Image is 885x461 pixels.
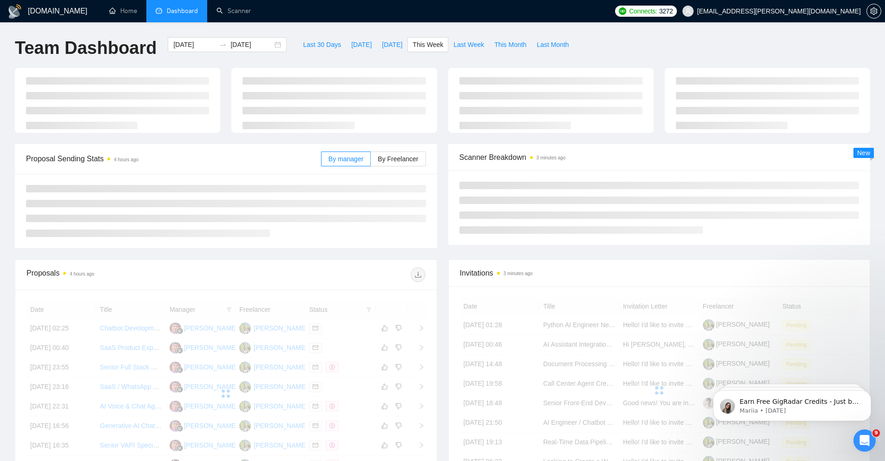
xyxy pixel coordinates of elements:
[26,153,321,165] span: Proposal Sending Stats
[219,41,227,48] span: to
[26,267,226,282] div: Proposals
[7,4,22,19] img: logo
[303,40,341,50] span: Last 30 Days
[866,4,881,19] button: setting
[531,37,574,52] button: Last Month
[872,429,880,437] span: 9
[699,371,885,436] iframe: Intercom notifications message
[448,37,489,52] button: Last Week
[413,40,443,50] span: This Week
[857,149,870,157] span: New
[489,37,531,52] button: This Month
[378,155,418,163] span: By Freelancer
[407,37,448,52] button: This Week
[537,40,569,50] span: Last Month
[328,155,363,163] span: By manager
[459,151,859,163] span: Scanner Breakdown
[460,267,859,279] span: Invitations
[659,6,673,16] span: 3272
[114,157,138,162] time: 4 hours ago
[15,37,157,59] h1: Team Dashboard
[377,37,407,52] button: [DATE]
[298,37,346,52] button: Last 30 Days
[230,40,273,50] input: End date
[629,6,657,16] span: Connects:
[351,40,372,50] span: [DATE]
[70,271,94,277] time: 4 hours ago
[537,155,566,160] time: 3 minutes ago
[346,37,377,52] button: [DATE]
[504,271,533,276] time: 3 minutes ago
[866,7,881,15] a: setting
[494,40,526,50] span: This Month
[173,40,216,50] input: Start date
[867,7,881,15] span: setting
[156,7,162,14] span: dashboard
[382,40,402,50] span: [DATE]
[109,7,137,15] a: homeHome
[219,41,227,48] span: swap-right
[167,7,198,15] span: Dashboard
[453,40,484,50] span: Last Week
[853,429,876,452] iframe: Intercom live chat
[619,7,626,15] img: upwork-logo.png
[685,8,691,14] span: user
[216,7,251,15] a: searchScanner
